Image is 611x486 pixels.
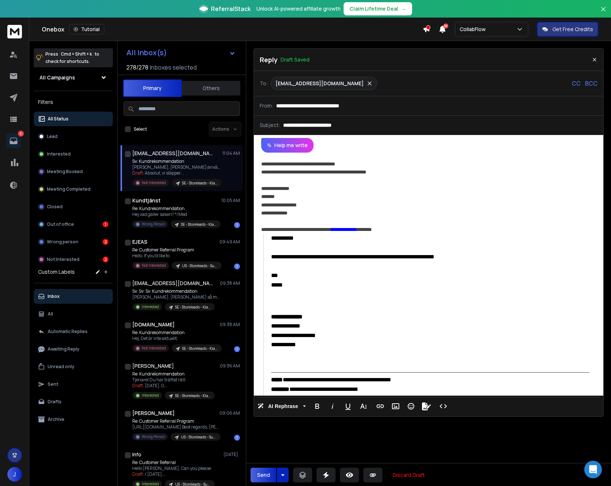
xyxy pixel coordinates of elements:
p: Re: Customer Referral Program [132,247,220,253]
p: Interested [142,304,159,310]
p: From: [260,102,273,109]
p: Drafts [48,399,62,405]
p: US - Storeleads - Support emails - CollabCenter [182,263,217,269]
span: 278 / 278 [126,63,148,72]
span: / [DATE], ... [145,471,166,477]
p: Unlock AI-powered affiliate growth [256,5,341,12]
button: Lead [34,129,113,144]
p: Lead [47,134,58,139]
h3: Custom Labels [38,268,75,276]
p: CollabFlow [460,26,489,33]
button: Help me write [261,138,314,153]
p: Re: Customer Referral Program [132,418,220,424]
p: SE - Storeleads - Klaviyo - Support emails [182,346,217,351]
p: 09:06 AM [219,410,240,416]
p: To: [260,80,268,87]
p: Hello [PERSON_NAME], Can you please [132,466,215,471]
div: 2 [103,257,108,262]
button: AI Rephrase [256,399,307,414]
p: Tjenare! Du har träffat rätt [132,377,215,383]
p: CC [572,79,581,88]
h1: All Inbox(s) [126,49,167,56]
button: Close banner [599,4,608,22]
p: 09:38 AM [220,280,240,286]
p: 10:05 AM [221,198,240,203]
p: Draft Saved [281,56,310,63]
p: Meeting Booked [47,169,83,175]
span: → [401,5,406,12]
button: Bold (⌘B) [310,399,324,414]
p: [URL][DOMAIN_NAME] Best regards, [PERSON_NAME] [132,424,220,430]
p: US - Storeleads - Support emails - CollabCenter [181,434,216,440]
p: 09:36 AM [220,363,240,369]
p: 09:49 AM [219,239,240,245]
p: [DATE] [223,452,240,457]
p: Get Free Credits [552,26,593,33]
span: 50 [443,23,448,29]
p: 11:04 AM [222,150,240,156]
button: Underline (⌘U) [341,399,355,414]
button: Emoticons [404,399,418,414]
h1: [PERSON_NAME] [132,362,174,370]
button: Signature [419,399,433,414]
h1: EJEAS [132,238,147,246]
p: SE - Storeleads - Klaviyo - Support emails [182,180,217,186]
button: Sent [34,377,113,392]
h1: [EMAIL_ADDRESS][DOMAIN_NAME] [132,280,213,287]
h1: All Campaigns [40,74,75,81]
label: Select [134,126,147,132]
p: Re: Kundrekommendation [132,371,215,377]
p: Closed [47,204,63,210]
div: 1 [103,221,108,227]
button: Insert Link (⌘K) [373,399,387,414]
p: Press to check for shortcuts. [45,51,99,65]
p: 5 [18,131,24,137]
p: 09:38 AM [220,322,240,328]
p: Archive [48,416,64,422]
span: [DATE], O ... [145,382,167,389]
p: Not Interested [142,263,166,268]
button: All Inbox(s) [121,45,241,60]
h1: [EMAIL_ADDRESS][DOMAIN_NAME] [132,150,213,157]
p: BCC [585,79,597,88]
button: Claim Lifetime Deal→ [344,2,412,15]
p: Hello, If you'd like to [132,253,220,259]
button: Drafts [34,395,113,409]
button: Inbox [34,289,113,304]
button: Primary [123,79,182,97]
button: Get Free Credits [537,22,598,37]
p: SE - Storeleads - Klaviyo - Support emails [175,393,210,399]
div: 1 [234,346,240,352]
button: Tutorial [69,24,104,34]
div: 1 [234,263,240,269]
p: Wrong Person [142,221,165,227]
button: Wrong person2 [34,235,113,249]
p: Re: Kundrekommendation [132,206,220,212]
button: J [7,467,22,482]
button: Insert Image (⌘P) [389,399,403,414]
h1: Kundtjänst [132,197,160,204]
p: [PERSON_NAME], [PERSON_NAME] så mycket [132,294,220,300]
p: Hej, Det är inte aktuellt. [132,336,220,341]
p: All [48,311,53,317]
button: Meeting Completed [34,182,113,197]
button: Automatic Replies [34,324,113,339]
span: ReferralStack [211,4,251,13]
p: [EMAIL_ADDRESS][DOMAIN_NAME] [275,80,364,87]
p: Awaiting Reply [48,346,79,352]
p: Subject: [260,121,280,129]
p: Inbox [48,294,60,299]
div: Open Intercom Messenger [584,461,602,478]
p: Interested [142,393,159,398]
span: Draft: [132,471,144,477]
p: Wrong person [47,239,78,245]
button: Archive [34,412,113,427]
p: SE - Storeleads - Klaviyo - Support emails [175,304,210,310]
span: Draft: [132,170,144,176]
p: Not Interested [142,180,166,186]
p: All Status [48,116,68,122]
p: SE - Storeleads - Klaviyo - Support emails [181,222,216,227]
p: Sent [48,381,58,387]
h3: Filters [34,97,113,107]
